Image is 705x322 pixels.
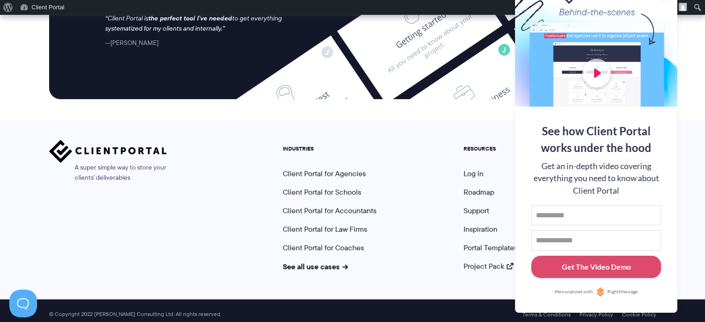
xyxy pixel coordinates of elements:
a: Client Portal for Schools [283,187,361,197]
a: Personalized withRightMessage [531,287,661,297]
a: Client Portal for Agencies [283,168,366,179]
a: Client Portal for Coaches [283,242,364,253]
cite: [PERSON_NAME] [105,38,159,47]
div: Get The Video Demo [562,261,631,272]
a: Roadmap [464,187,494,197]
a: Support [464,205,489,216]
a: Cookie Policy [622,311,656,318]
a: Log in [464,168,483,179]
span: Personalized with [555,288,593,296]
button: Get The Video Demo [531,256,661,278]
a: Project Pack [464,261,514,271]
span: © Copyright 2022 [PERSON_NAME] Consulting Ltd. All rights reserved. [44,311,226,318]
a: Terms & Conditions [522,311,571,318]
a: Client Portal for Law Firms [283,224,367,234]
a: See all use cases [283,261,349,272]
a: Inspiration [464,224,497,234]
h5: RESOURCES [464,145,517,152]
div: See how Client Portal works under the hood [531,123,661,156]
a: Privacy Policy [579,311,613,318]
iframe: Toggle Customer Support [9,290,37,317]
a: Portal Templates [464,242,517,253]
span: RightMessage [607,288,637,296]
p: Client Portal is to get everything systematized for my clients and internally. [105,13,294,34]
div: Get an in-depth video covering everything you need to know about Client Portal [531,160,661,197]
h5: INDUSTRIES [283,145,376,152]
span: A super simple way to store your clients' deliverables [49,163,167,183]
img: Personalized with RightMessage [596,287,605,297]
a: Client Portal for Accountants [283,205,376,216]
strong: the perfect tool I've needed [148,13,232,23]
